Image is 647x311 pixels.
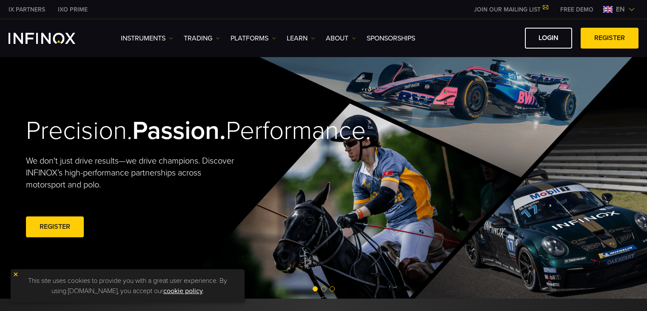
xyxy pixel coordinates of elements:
[313,286,318,291] span: Go to slide 1
[26,216,84,237] a: REGISTER
[132,115,226,146] strong: Passion.
[581,28,638,49] a: REGISTER
[13,271,19,277] img: yellow close icon
[467,6,554,13] a: JOIN OUR MAILING LIST
[326,33,356,43] a: ABOUT
[367,33,415,43] a: SPONSORSHIPS
[51,5,94,14] a: INFINOX
[26,155,240,191] p: We don't just drive results—we drive champions. Discover INFINOX’s high-performance partnerships ...
[613,4,628,14] span: en
[330,286,335,291] span: Go to slide 3
[163,287,203,295] a: cookie policy
[525,28,572,49] a: LOGIN
[2,5,51,14] a: INFINOX
[26,115,294,147] h2: Precision. Performance.
[554,5,600,14] a: INFINOX MENU
[184,33,220,43] a: TRADING
[287,33,315,43] a: Learn
[15,274,240,298] p: This site uses cookies to provide you with a great user experience. By using [DOMAIN_NAME], you a...
[231,33,276,43] a: PLATFORMS
[9,33,95,44] a: INFINOX Logo
[121,33,173,43] a: Instruments
[321,286,326,291] span: Go to slide 2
